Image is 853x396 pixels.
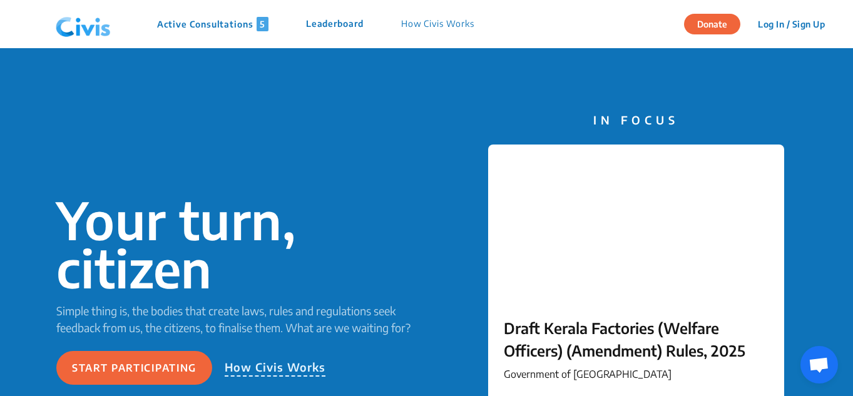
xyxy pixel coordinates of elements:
[504,367,769,382] p: Government of [GEOGRAPHIC_DATA]
[56,351,212,385] button: Start participating
[306,17,364,31] p: Leaderboard
[684,17,750,29] a: Donate
[51,6,116,43] img: navlogo.png
[225,358,326,377] p: How Civis Works
[504,317,769,362] p: Draft Kerala Factories (Welfare Officers) (Amendment) Rules, 2025
[157,17,268,31] p: Active Consultations
[488,111,784,128] p: IN FOCUS
[750,14,833,34] button: Log In / Sign Up
[684,14,740,34] button: Donate
[257,17,268,31] span: 5
[401,17,474,31] p: How Civis Works
[56,302,427,336] p: Simple thing is, the bodies that create laws, rules and regulations seek feedback from us, the ci...
[800,346,838,383] a: Open chat
[56,196,427,292] p: Your turn, citizen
